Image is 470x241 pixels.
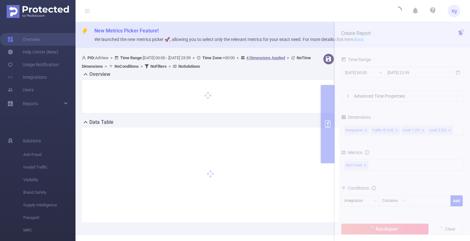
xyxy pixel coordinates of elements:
[23,97,38,110] a: Reports
[461,27,465,34] button: icon: close
[202,55,223,60] b: Time Zone:
[23,174,76,186] span: Visibility
[23,186,76,199] span: Brand Safety
[8,33,41,46] a: Overview
[23,148,76,161] span: Anti-Fraud
[7,5,69,18] img: Protected Media
[89,71,110,78] h2: Overview
[246,55,285,60] u: 4 Dimensions Applied
[285,55,291,60] span: >
[235,55,241,60] span: >
[23,199,76,211] span: Supply Intelligence
[451,5,457,17] span: Xg
[23,211,76,224] span: Passport
[82,56,87,60] i: icon: user
[8,46,58,58] a: Help Center (New)
[87,55,95,60] b: PID:
[115,64,139,69] b: No Conditions
[178,64,200,69] b: No Solutions
[94,37,363,42] span: We launched the new metrics picker 🚀, allowing you to select only the relevant metrics for your e...
[23,161,76,174] span: Invalid Traffic
[354,37,363,42] a: docs
[109,55,115,60] span: >
[8,71,47,83] a: Integrations
[94,28,159,34] span: New Metrics Picker Feature!
[120,55,143,60] b: Time Range:
[103,64,109,69] span: >
[191,55,197,60] span: >
[461,28,465,33] i: icon: close
[394,7,402,15] i: icon: loading
[139,64,145,69] span: >
[23,101,38,106] span: Reports
[82,28,88,35] i: icon: thunderbolt
[89,118,114,126] h2: Data Table
[167,64,173,69] span: >
[82,55,311,69] span: AdView [DATE] 00:00 - [DATE] 23:59 +00:00
[23,224,76,237] span: MRC
[8,58,59,71] a: Usage Notification
[23,135,41,147] span: Solutions
[8,83,34,96] a: Users
[150,64,167,69] b: No Filters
